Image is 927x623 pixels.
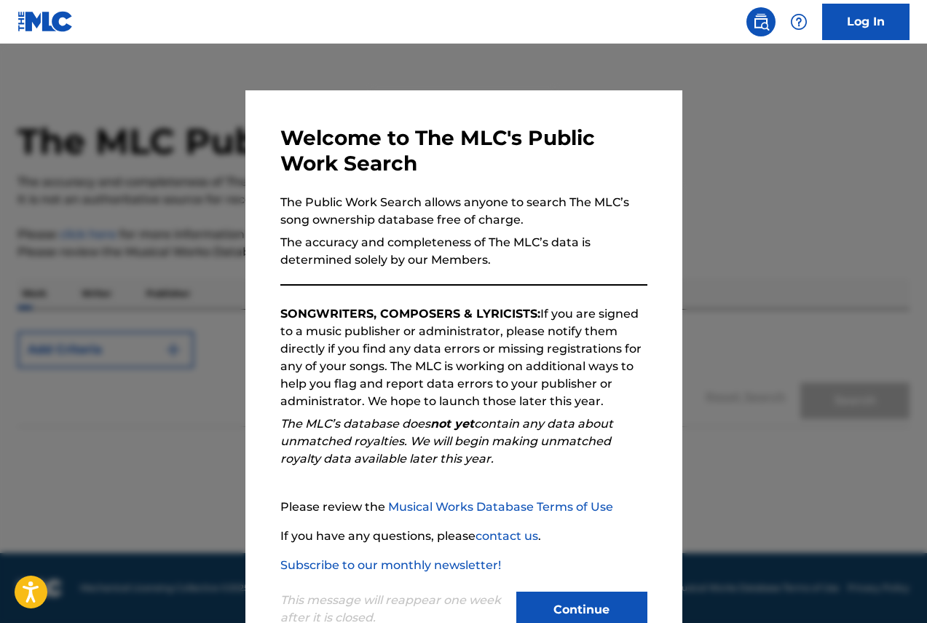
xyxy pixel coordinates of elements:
[280,307,540,321] strong: SONGWRITERS, COMPOSERS & LYRICISTS:
[790,13,808,31] img: help
[280,558,501,572] a: Subscribe to our monthly newsletter!
[280,417,613,466] em: The MLC’s database does contain any data about unmatched royalties. We will begin making unmatche...
[280,305,647,410] p: If you are signed to a music publisher or administrator, please notify them directly if you find ...
[822,4,910,40] a: Log In
[752,13,770,31] img: search
[746,7,776,36] a: Public Search
[784,7,813,36] div: Help
[430,417,474,431] strong: not yet
[476,529,538,543] a: contact us
[280,528,647,545] p: If you have any questions, please .
[280,194,647,229] p: The Public Work Search allows anyone to search The MLC’s song ownership database free of charge.
[388,500,613,514] a: Musical Works Database Terms of Use
[17,11,74,32] img: MLC Logo
[280,498,647,516] p: Please review the
[280,234,647,269] p: The accuracy and completeness of The MLC’s data is determined solely by our Members.
[280,125,647,176] h3: Welcome to The MLC's Public Work Search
